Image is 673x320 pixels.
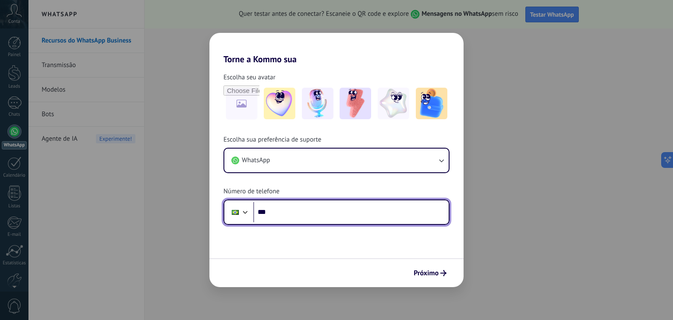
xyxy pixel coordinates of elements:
span: Próximo [414,270,439,276]
div: Brazil: + 55 [227,203,244,221]
button: Próximo [410,266,450,281]
img: -4.jpeg [378,88,409,119]
span: Escolha seu avatar [223,73,276,82]
img: -3.jpeg [340,88,371,119]
button: WhatsApp [224,149,449,172]
span: Número de telefone [223,187,280,196]
span: WhatsApp [242,156,270,165]
img: -2.jpeg [302,88,333,119]
img: -1.jpeg [264,88,295,119]
h2: Torne a Kommo sua [209,33,464,64]
img: -5.jpeg [416,88,447,119]
span: Escolha sua preferência de suporte [223,135,321,144]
